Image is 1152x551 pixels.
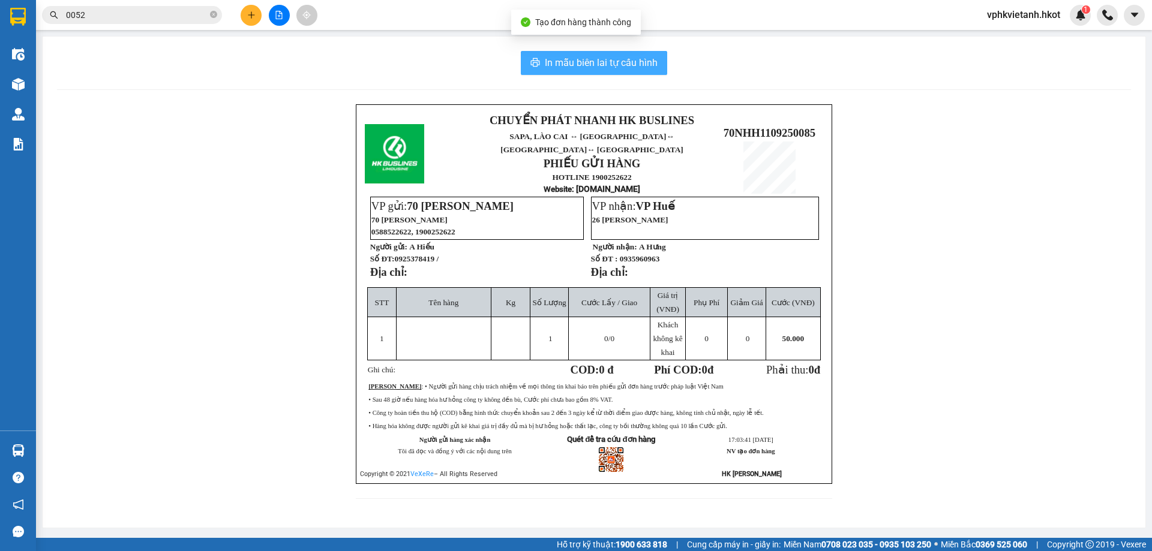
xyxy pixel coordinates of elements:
span: 0 [746,334,750,343]
span: • Hàng hóa không được người gửi kê khai giá trị đầy đủ mà bị hư hỏng hoặc thất lạc, công ty bồi t... [368,423,727,429]
span: 0925378419 / [394,254,439,263]
span: close-circle [210,10,217,21]
span: 0 đ [599,363,613,376]
strong: PHIẾU GỬI HÀNG [544,157,641,170]
strong: HOTLINE 1900252622 [552,173,631,182]
span: 70NHH1109250085 [724,127,815,139]
strong: Số ĐT : [591,254,618,263]
span: plus [247,11,256,19]
strong: CHUYỂN PHÁT NHANH HK BUSLINES [14,10,96,49]
span: check-circle [521,17,530,27]
span: 0 [604,334,608,343]
span: Ghi chú: [368,365,395,374]
img: phone-icon [1102,10,1113,20]
span: 1 [548,334,553,343]
span: 0588522622, 1900252622 [371,227,455,236]
img: logo [365,124,424,183]
span: Số Lượng [533,298,566,307]
span: Cước (VNĐ) [772,298,815,307]
span: Giá trị (VNĐ) [656,291,679,314]
span: • Sau 48 giờ nếu hàng hóa hư hỏng công ty không đền bù, Cước phí chưa bao gồm 8% VAT. [368,396,613,403]
span: 70NHH1109250082 [103,86,195,99]
span: Miền Bắc [941,538,1027,551]
strong: [PERSON_NAME] [368,383,421,390]
span: Cước Lấy / Giao [581,298,637,307]
button: aim [296,5,317,26]
span: message [13,526,24,537]
strong: Người nhận: [593,242,637,251]
span: Tên hàng [428,298,458,307]
strong: Người gửi hàng xác nhận [419,436,491,443]
span: notification [13,499,24,510]
span: 17:03:41 [DATE] [728,436,773,443]
span: VP Huế [636,200,675,212]
strong: NV tạo đơn hàng [727,448,775,454]
span: • Công ty hoàn tiền thu hộ (COD) bằng hình thức chuyển khoản sau 2 đến 3 ngày kể từ thời điểm gia... [368,410,763,416]
span: 26 [PERSON_NAME] [592,215,668,224]
span: copyright [1085,540,1094,549]
span: Khách không kê khai [653,320,682,357]
span: 0935960963 [620,254,660,263]
a: VeXeRe [410,470,434,478]
strong: Địa chỉ: [591,266,628,278]
img: logo [4,47,7,106]
span: /0 [604,334,614,343]
span: Kg [506,298,515,307]
sup: 1 [1082,5,1090,14]
span: caret-down [1129,10,1140,20]
span: Website [544,185,572,194]
strong: 0708 023 035 - 0935 103 250 [821,540,931,549]
strong: COD: [571,363,614,376]
strong: CHUYỂN PHÁT NHANH HK BUSLINES [490,114,694,127]
span: vphkvietanh.hkot [977,7,1070,22]
img: icon-new-feature [1075,10,1086,20]
span: | [1036,538,1038,551]
span: A Hưng [639,242,666,251]
span: Phụ Phí [694,298,719,307]
span: Tạo đơn hàng thành công [535,17,631,27]
span: | [676,538,678,551]
span: ↔ [GEOGRAPHIC_DATA] [500,132,683,154]
span: 0 [702,363,707,376]
span: STT [375,298,389,307]
img: warehouse-icon [12,444,25,457]
span: ↔ [GEOGRAPHIC_DATA] [587,145,683,154]
strong: 1900 633 818 [616,540,667,549]
img: logo-vxr [10,8,26,26]
span: VP nhận: [592,200,675,212]
span: Giảm Giá [730,298,763,307]
span: ↔ [GEOGRAPHIC_DATA] [8,61,102,89]
span: file-add [275,11,283,19]
img: solution-icon [12,138,25,150]
span: 50.000 [782,334,805,343]
span: 70 [PERSON_NAME] [407,200,514,212]
span: Copyright © 2021 – All Rights Reserved [360,470,497,478]
span: Phải thu: [766,363,820,376]
strong: : [DOMAIN_NAME] [544,184,640,194]
button: caret-down [1124,5,1145,26]
span: question-circle [13,472,24,483]
span: ⚪️ [934,542,938,547]
span: search [50,11,58,19]
span: VP gửi: [371,200,514,212]
span: 0 [704,334,709,343]
span: 1 [380,334,384,343]
strong: Số ĐT: [370,254,439,263]
span: 1 [1084,5,1088,14]
img: warehouse-icon [12,108,25,121]
img: warehouse-icon [12,78,25,91]
button: plus [241,5,262,26]
span: In mẫu biên lai tự cấu hình [545,55,658,70]
strong: 0369 525 060 [976,540,1027,549]
strong: Địa chỉ: [370,266,407,278]
span: printer [530,58,540,69]
span: Tôi đã đọc và đồng ý với các nội dung trên [398,448,512,454]
span: : • Người gửi hàng chịu trách nhiệm về mọi thông tin khai báo trên phiếu gửi đơn hàng trước pháp ... [368,383,723,390]
img: warehouse-icon [12,48,25,61]
span: SAPA, LÀO CAI ↔ [GEOGRAPHIC_DATA] [500,132,683,154]
strong: HK [PERSON_NAME] [722,470,782,478]
span: Hỗ trợ kỹ thuật: [557,538,667,551]
span: aim [302,11,311,19]
button: printerIn mẫu biên lai tự cấu hình [521,51,667,75]
span: Cung cấp máy in - giấy in: [687,538,781,551]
